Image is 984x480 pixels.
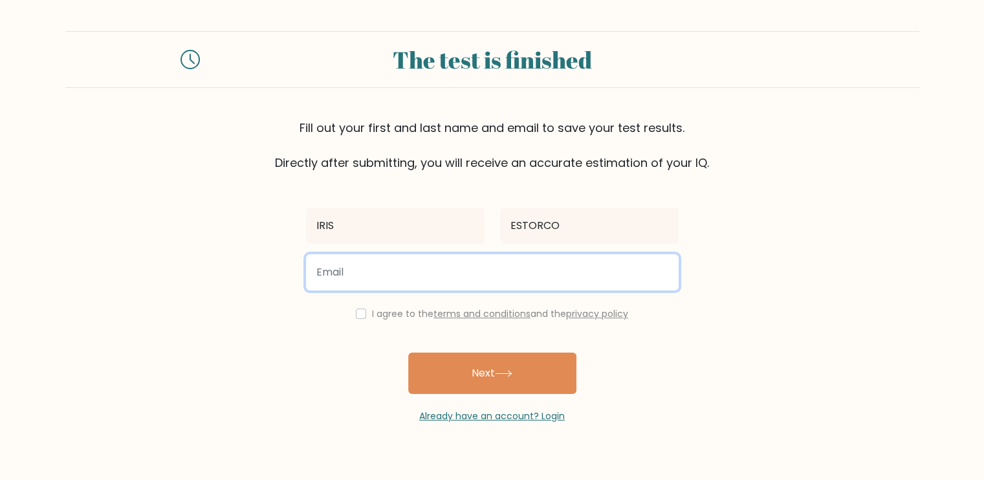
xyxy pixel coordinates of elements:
[500,208,679,244] input: Last name
[419,409,565,422] a: Already have an account? Login
[433,307,530,320] a: terms and conditions
[372,307,628,320] label: I agree to the and the
[306,254,679,290] input: Email
[408,353,576,394] button: Next
[215,42,769,77] div: The test is finished
[566,307,628,320] a: privacy policy
[306,208,485,244] input: First name
[65,119,919,171] div: Fill out your first and last name and email to save your test results. Directly after submitting,...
